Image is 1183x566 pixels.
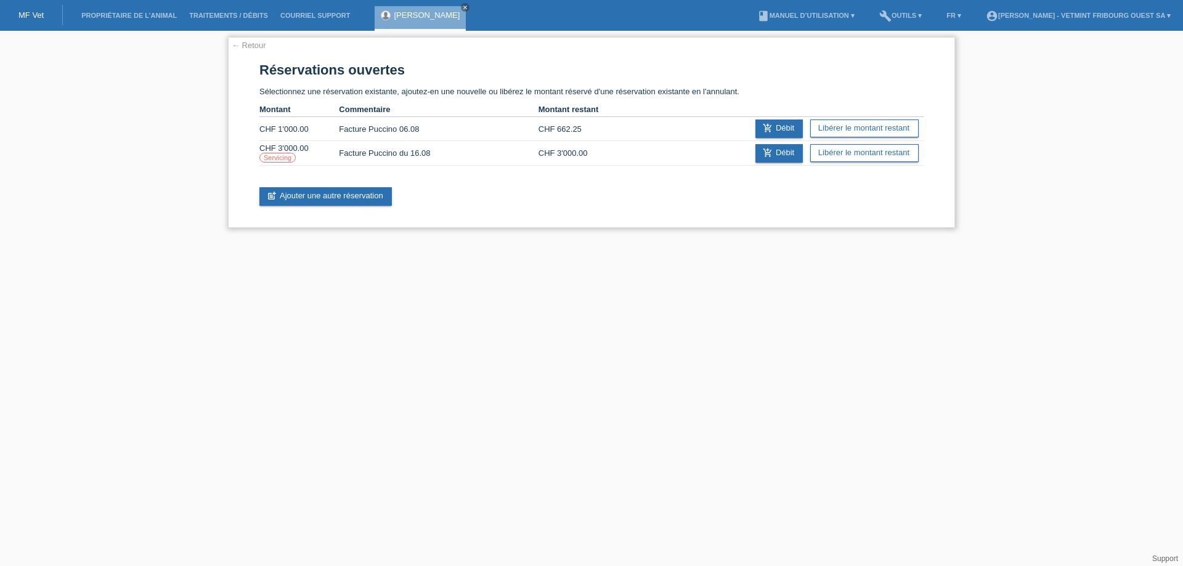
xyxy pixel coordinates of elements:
label: Servicing [259,153,296,163]
i: add_shopping_cart [763,123,773,133]
a: account_circle[PERSON_NAME] - Vetmint Fribourg Ouest SA ▾ [980,12,1177,19]
th: Montant restant [539,102,618,117]
i: post_add [267,191,277,201]
td: CHF 1'000.00 [259,117,339,141]
th: Commentaire [339,102,538,117]
a: add_shopping_cartDébit [755,119,803,138]
a: FR ▾ [940,12,967,19]
div: Sélectionnez une réservation existante, ajoutez-en une nouvelle ou libérez le montant réservé d'u... [228,37,955,228]
a: Libérer le montant restant [810,144,919,162]
i: book [757,10,770,22]
i: close [462,4,468,10]
a: Support [1152,554,1178,563]
td: Facture Puccino du 16.08 [339,141,538,166]
a: [PERSON_NAME] [394,10,460,20]
a: close [461,3,470,12]
td: CHF 3'000.00 [259,141,339,166]
i: account_circle [986,10,998,22]
a: post_addAjouter une autre réservation [259,187,392,206]
a: Libérer le montant restant [810,119,919,137]
h1: Réservations ouvertes [259,62,924,78]
i: build [879,10,892,22]
i: add_shopping_cart [763,148,773,158]
a: Traitements / débits [183,12,274,19]
a: buildOutils ▾ [873,12,928,19]
a: MF Vet [18,10,44,20]
a: ← Retour [232,41,266,50]
th: Montant [259,102,339,117]
td: CHF 662.25 [539,117,618,141]
a: Propriétaire de l’animal [75,12,183,19]
a: Courriel Support [274,12,356,19]
td: CHF 3'000.00 [539,141,618,166]
a: bookManuel d’utilisation ▾ [751,12,861,19]
a: add_shopping_cartDébit [755,144,803,163]
td: Facture Puccino 06.08 [339,117,538,141]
